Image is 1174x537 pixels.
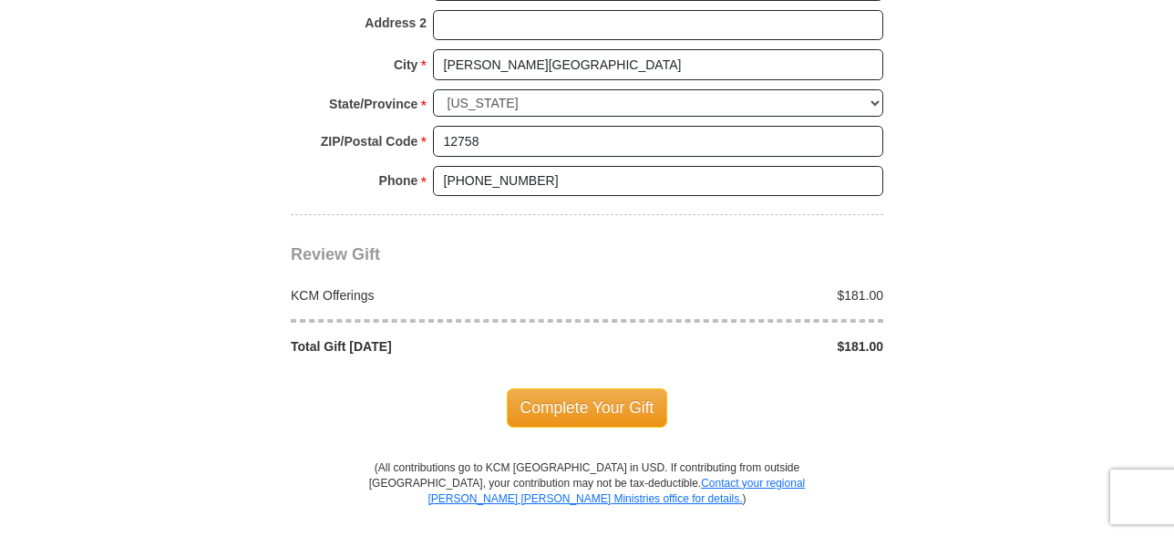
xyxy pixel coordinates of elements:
span: Complete Your Gift [507,388,668,427]
div: $181.00 [587,337,893,356]
strong: Address 2 [365,10,427,36]
div: Total Gift [DATE] [282,337,588,356]
span: Review Gift [291,245,380,263]
div: $181.00 [587,286,893,305]
strong: Phone [379,168,418,193]
strong: City [394,52,417,77]
a: Contact your regional [PERSON_NAME] [PERSON_NAME] Ministries office for details. [427,477,805,505]
strong: ZIP/Postal Code [321,129,418,154]
div: KCM Offerings [282,286,588,305]
strong: State/Province [329,91,417,117]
